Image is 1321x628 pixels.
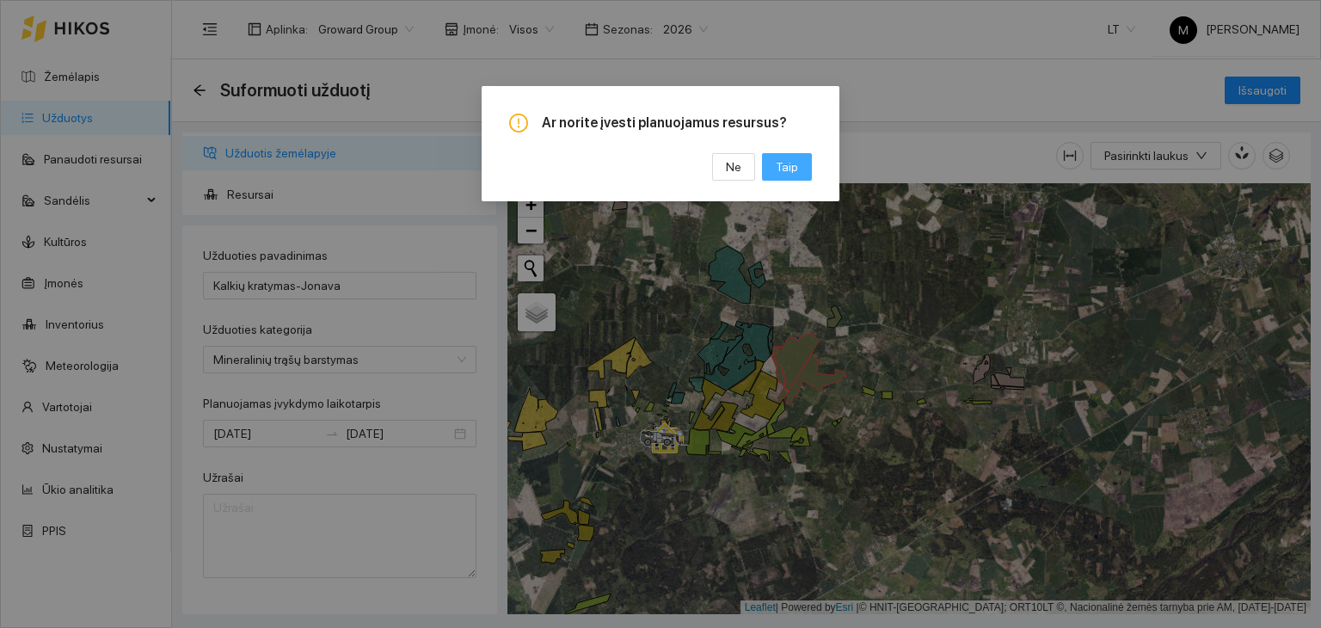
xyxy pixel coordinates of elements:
span: Ar norite įvesti planuojamus resursus? [542,114,812,132]
button: Taip [762,153,812,181]
button: Ne [712,153,755,181]
span: exclamation-circle [509,114,528,132]
span: Ne [726,157,741,176]
span: Taip [776,157,798,176]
